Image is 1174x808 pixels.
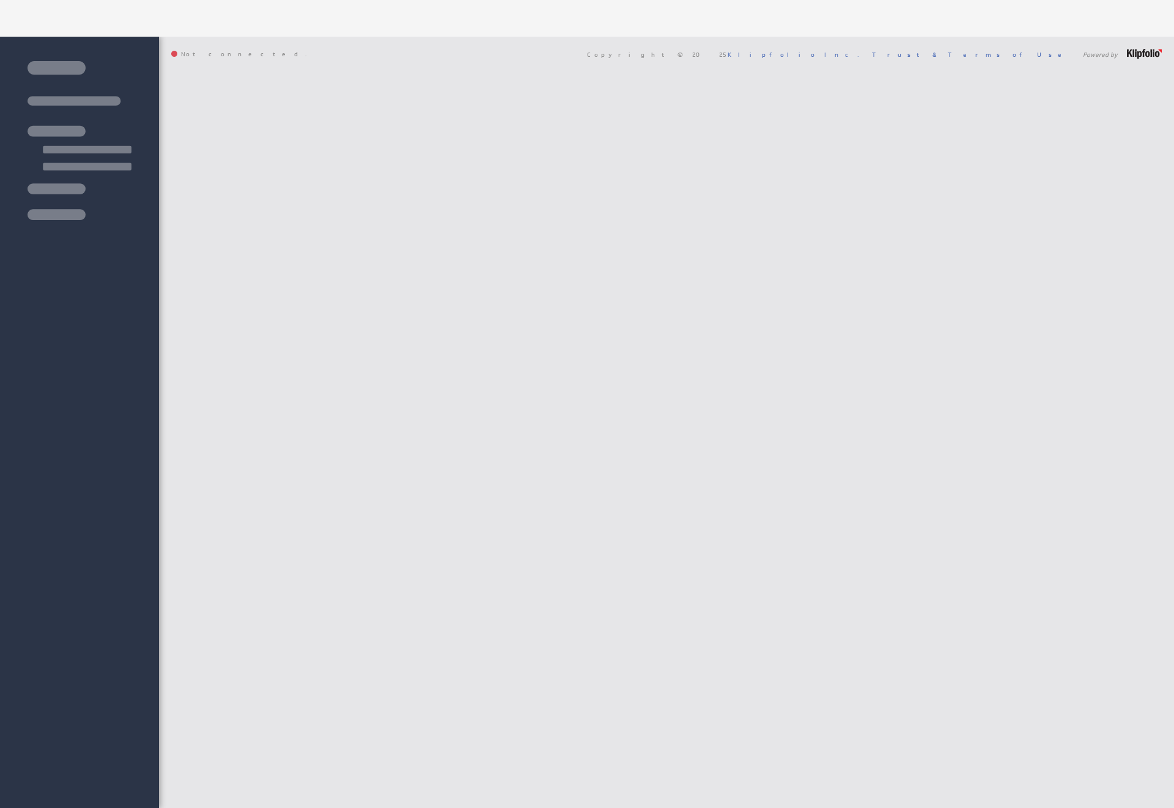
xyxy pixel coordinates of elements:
a: Klipfolio Inc. [728,50,859,59]
span: Powered by [1083,51,1118,57]
a: Trust & Terms of Use [872,50,1070,59]
img: skeleton-sidenav.svg [28,61,131,220]
span: Copyright © 2025 [587,51,859,57]
span: Not connected. [171,51,307,58]
img: logo-footer.png [1127,49,1162,59]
